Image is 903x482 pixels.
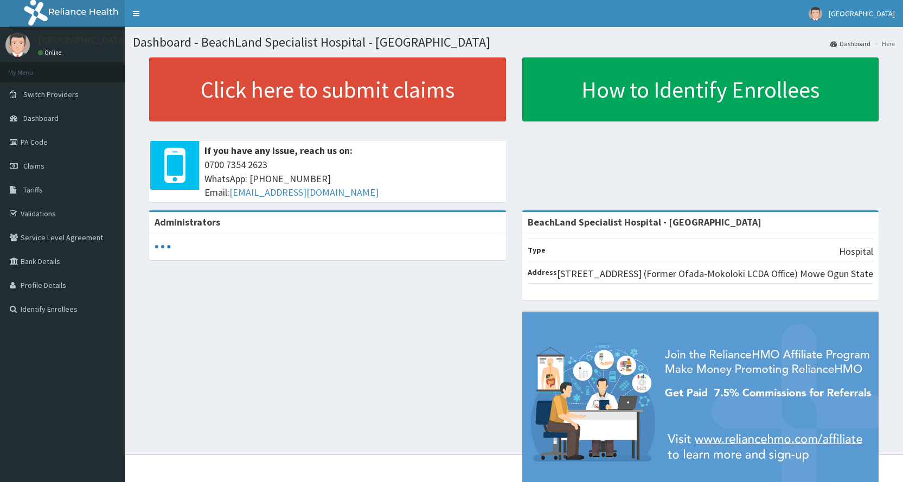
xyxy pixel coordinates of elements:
b: Administrators [155,216,220,228]
svg: audio-loading [155,239,171,255]
li: Here [872,39,895,48]
a: Click here to submit claims [149,57,506,121]
a: [EMAIL_ADDRESS][DOMAIN_NAME] [229,186,379,198]
b: If you have any issue, reach us on: [204,144,353,157]
span: 0700 7354 2623 WhatsApp: [PHONE_NUMBER] Email: [204,158,501,200]
h1: Dashboard - BeachLand Specialist Hospital - [GEOGRAPHIC_DATA] [133,35,895,49]
span: [GEOGRAPHIC_DATA] [829,9,895,18]
span: Dashboard [23,113,59,123]
b: Address [528,267,557,277]
a: How to Identify Enrollees [522,57,879,121]
p: [STREET_ADDRESS] (Former Ofada-Mokoloki LCDA Office) Mowe Ogun State [557,267,873,281]
img: User Image [809,7,822,21]
span: Tariffs [23,185,43,195]
span: Switch Providers [23,89,79,99]
p: Hospital [839,245,873,259]
a: Online [38,49,64,56]
p: [GEOGRAPHIC_DATA] [38,35,127,45]
b: Type [528,245,546,255]
strong: BeachLand Specialist Hospital - [GEOGRAPHIC_DATA] [528,216,761,228]
span: Claims [23,161,44,171]
img: User Image [5,33,30,57]
a: Dashboard [830,39,870,48]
